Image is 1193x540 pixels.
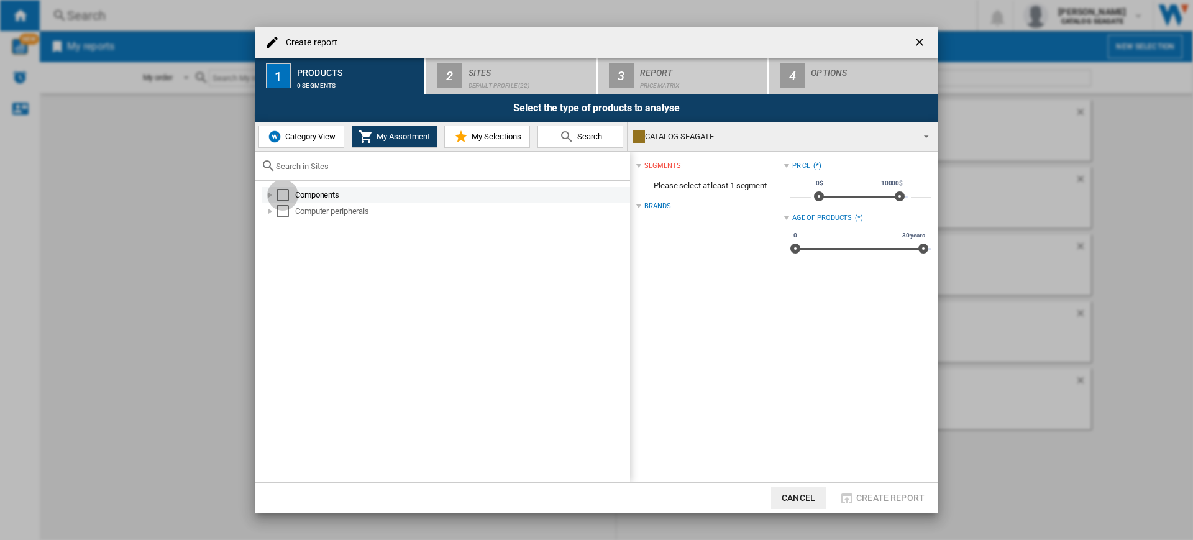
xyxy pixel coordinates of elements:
div: Brands [644,201,670,211]
div: 3 [609,63,634,88]
div: 4 [780,63,805,88]
button: My Assortment [352,126,437,148]
span: Search [574,132,602,141]
div: segments [644,161,680,171]
button: Category View [258,126,344,148]
span: Category View [282,132,336,141]
ng-md-icon: getI18NText('BUTTONS.CLOSE_DIALOG') [913,36,928,51]
div: Price Matrix [640,76,762,89]
button: 4 Options [769,58,938,94]
div: Report [640,63,762,76]
span: Create report [856,493,925,503]
span: 0$ [814,178,825,188]
div: Price [792,161,811,171]
div: Select the type of products to analyse [255,94,938,122]
button: getI18NText('BUTTONS.CLOSE_DIALOG') [908,30,933,55]
button: Create report [836,487,928,509]
div: CATALOG SEAGATE [633,128,913,145]
button: 2 Sites Default profile (22) [426,58,597,94]
h4: Create report [280,37,337,49]
button: 3 Report Price Matrix [598,58,769,94]
div: Products [297,63,419,76]
div: 0 segments [297,76,419,89]
div: Components [295,189,628,201]
span: My Selections [469,132,521,141]
img: wiser-icon-blue.png [267,129,282,144]
span: My Assortment [373,132,430,141]
div: 1 [266,63,291,88]
button: 1 Products 0 segments [255,58,426,94]
div: Computer peripherals [295,205,628,217]
span: 30 years [900,231,927,240]
span: Please select at least 1 segment [636,174,784,198]
button: Search [537,126,623,148]
div: 2 [437,63,462,88]
span: 10000$ [879,178,905,188]
input: Search in Sites [276,162,624,171]
span: 0 [792,231,799,240]
md-checkbox: Select [277,205,295,217]
button: Cancel [771,487,826,509]
div: Options [811,63,933,76]
div: Default profile (22) [469,76,591,89]
md-checkbox: Select [277,189,295,201]
div: Age of products [792,213,852,223]
div: Sites [469,63,591,76]
button: My Selections [444,126,530,148]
